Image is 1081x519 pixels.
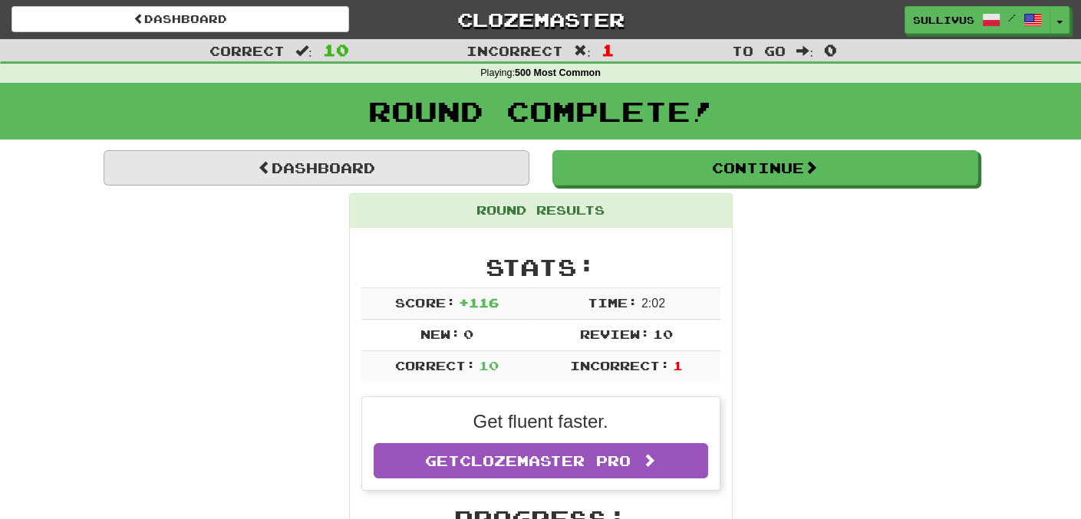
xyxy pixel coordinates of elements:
[395,358,475,373] span: Correct:
[459,295,499,310] span: + 116
[5,96,1076,126] h1: Round Complete!
[209,43,285,58] span: Correct
[104,150,529,186] a: Dashboard
[601,41,615,59] span: 1
[460,452,631,469] span: Clozemaster Pro
[574,44,591,57] span: :
[361,255,720,280] h2: Stats:
[372,6,710,33] a: Clozemaster
[374,443,708,478] a: GetClozemaster Pro
[395,295,455,310] span: Score:
[12,6,349,32] a: Dashboard
[653,327,673,341] span: 10
[463,327,473,341] span: 0
[580,327,650,341] span: Review:
[1008,12,1016,23] span: /
[295,44,312,57] span: :
[824,41,837,59] span: 0
[350,194,732,228] div: Round Results
[641,297,665,310] span: 2 : 0 2
[673,358,683,373] span: 1
[466,43,563,58] span: Incorrect
[479,358,499,373] span: 10
[552,150,978,186] button: Continue
[905,6,1050,34] a: sullivus /
[588,295,638,310] span: Time:
[732,43,786,58] span: To go
[913,13,974,27] span: sullivus
[570,358,670,373] span: Incorrect:
[420,327,460,341] span: New:
[374,409,708,435] p: Get fluent faster.
[515,67,601,78] strong: 500 Most Common
[323,41,349,59] span: 10
[796,44,813,57] span: :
